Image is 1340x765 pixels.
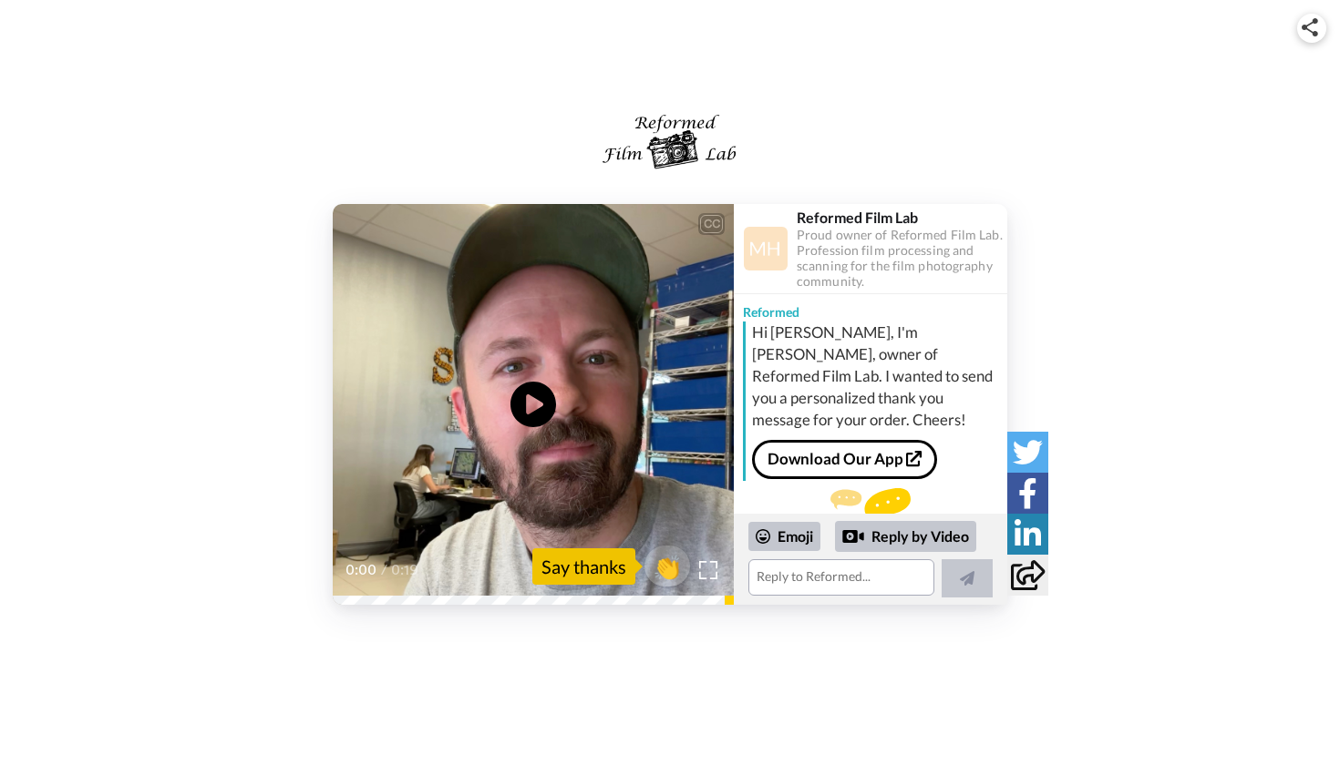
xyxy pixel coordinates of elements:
[752,440,937,478] a: Download Our App
[835,521,976,552] div: Reply by Video
[700,215,723,233] div: CC
[734,488,1007,555] div: Send Reformed a reply.
[734,294,1007,321] div: Reformed
[752,321,1003,431] div: Hi [PERSON_NAME], I'm [PERSON_NAME], owner of Reformed Film Lab. I wanted to send you a personali...
[797,209,1006,226] div: Reformed Film Lab
[391,559,423,581] span: 0:19
[744,227,788,270] img: Profile Image
[644,546,690,586] button: 👏
[830,488,911,525] img: message.svg
[381,559,387,581] span: /
[797,228,1006,289] div: Proud owner of Reformed Film Lab. Profession film processing and scanning for the film photograph...
[699,561,717,579] img: Full screen
[532,548,635,585] div: Say thanks
[1302,18,1318,36] img: ic_share.svg
[345,559,377,581] span: 0:00
[644,552,690,581] span: 👏
[842,525,864,547] div: Reply by Video
[748,522,820,551] div: Emoji
[600,104,739,177] img: logo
